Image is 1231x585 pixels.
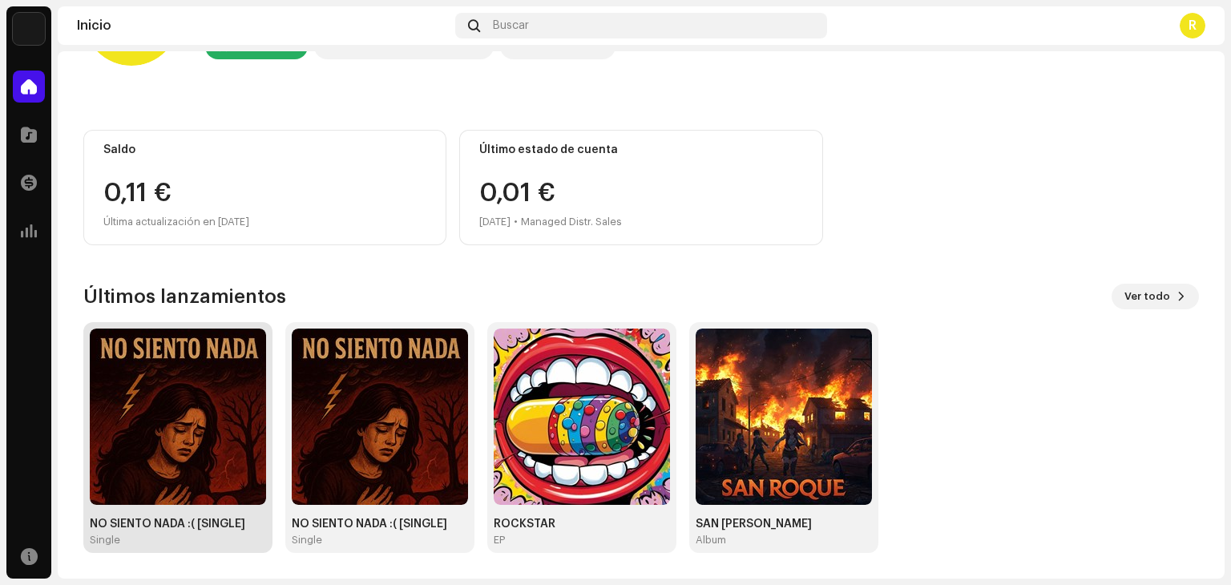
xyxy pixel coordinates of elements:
[103,212,426,232] div: Última actualización en [DATE]
[479,212,511,232] div: [DATE]
[90,518,266,531] div: NO SIENTO NADA :( [SINGLE]
[696,534,726,547] div: Album
[292,518,468,531] div: NO SIENTO NADA :( [SINGLE]
[77,19,449,32] div: Inicio
[494,518,670,531] div: ROCKSTAR
[83,284,286,309] h3: Últimos lanzamientos
[493,19,529,32] span: Buscar
[90,534,120,547] div: Single
[90,329,266,505] img: 7b29207e-74da-4ebb-8976-4822a99896a3
[696,518,872,531] div: SAN [PERSON_NAME]
[514,212,518,232] div: •
[1180,13,1205,38] div: R
[1112,284,1199,309] button: Ver todo
[494,329,670,505] img: ede60b63-1de9-4dff-b50a-346683d3ecb7
[13,13,45,45] img: 297a105e-aa6c-4183-9ff4-27133c00f2e2
[494,534,505,547] div: EP
[292,329,468,505] img: 3cf0e023-eb5d-4555-9370-4b40a185f5c5
[521,212,622,232] div: Managed Distr. Sales
[292,534,322,547] div: Single
[1124,280,1170,313] span: Ver todo
[103,143,426,156] div: Saldo
[459,130,822,245] re-o-card-value: Último estado de cuenta
[696,329,872,505] img: 375a13c1-4f48-418d-a6e4-783eed9ea4f0
[83,130,446,245] re-o-card-value: Saldo
[479,143,802,156] div: Último estado de cuenta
